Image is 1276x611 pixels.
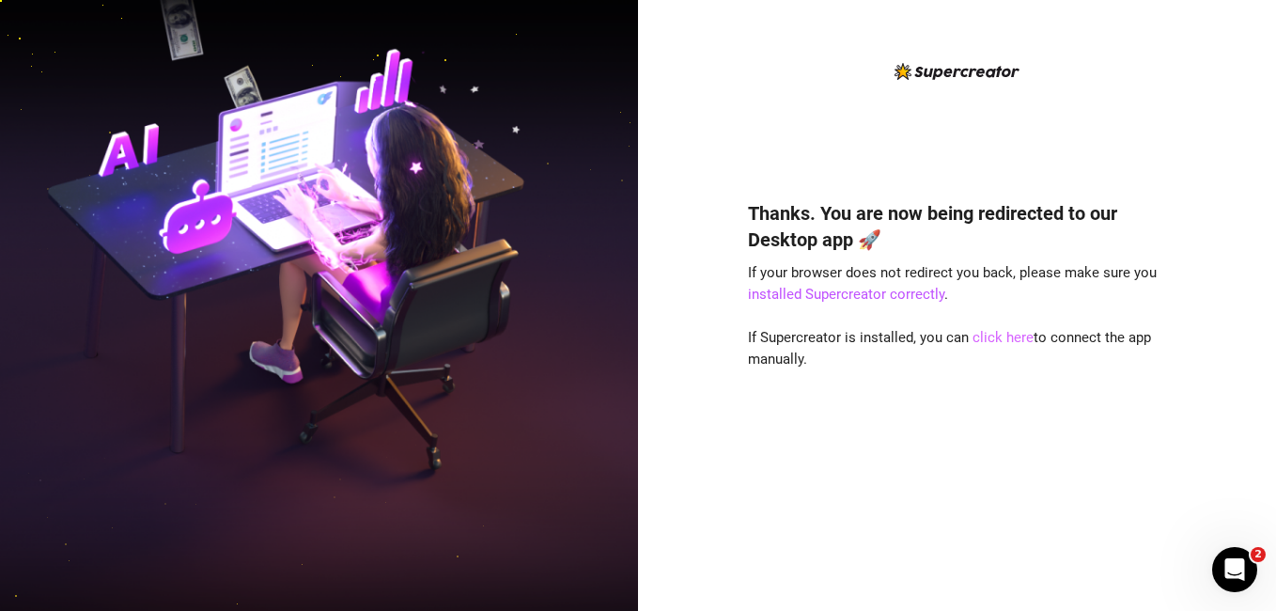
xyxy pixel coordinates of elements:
span: If your browser does not redirect you back, please make sure you . [748,264,1157,304]
h4: Thanks. You are now being redirected to our Desktop app 🚀 [748,200,1167,253]
img: logo-BBDzfeDw.svg [895,63,1019,80]
iframe: Intercom live chat [1212,547,1257,592]
a: click here [973,329,1034,346]
span: 2 [1251,547,1266,562]
a: installed Supercreator correctly [748,286,944,303]
span: If Supercreator is installed, you can to connect the app manually. [748,329,1151,368]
